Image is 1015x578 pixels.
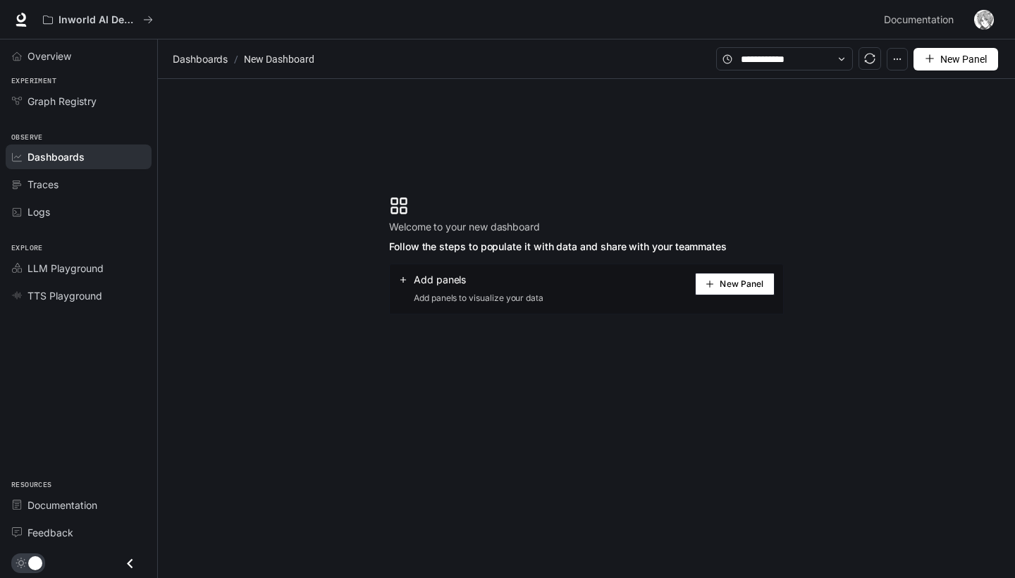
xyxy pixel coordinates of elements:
button: New Panel [695,273,775,295]
article: New Dashboard [241,46,317,73]
span: Add panels [414,273,466,287]
span: Dashboards [27,149,85,164]
span: Documentation [884,11,954,29]
a: Documentation [6,493,152,517]
a: LLM Playground [6,256,152,281]
button: User avatar [970,6,998,34]
span: New Panel [940,51,987,67]
span: / [234,51,238,67]
span: Overview [27,49,71,63]
span: LLM Playground [27,261,104,276]
button: Close drawer [114,549,146,578]
button: New Panel [914,48,998,70]
span: Dark mode toggle [28,555,42,570]
span: plus [925,54,935,63]
img: User avatar [974,10,994,30]
span: sync [864,53,875,64]
span: Documentation [27,498,97,512]
span: Add panels to visualize your data [398,291,543,305]
a: Dashboards [6,144,152,169]
a: Traces [6,172,152,197]
p: Inworld AI Demos [59,14,137,26]
span: Traces [27,177,59,192]
span: Dashboards [173,51,228,68]
a: Logs [6,199,152,224]
span: Welcome to your new dashboard [389,219,727,235]
span: Follow the steps to populate it with data and share with your teammates [389,238,727,255]
a: TTS Playground [6,283,152,308]
a: Overview [6,44,152,68]
span: plus [706,280,714,288]
a: Feedback [6,520,152,545]
span: Logs [27,204,50,219]
a: Documentation [878,6,964,34]
span: New Panel [720,281,763,288]
span: Graph Registry [27,94,97,109]
button: All workspaces [37,6,159,34]
button: Dashboards [169,51,231,68]
a: Graph Registry [6,89,152,113]
span: Feedback [27,525,73,540]
span: TTS Playground [27,288,102,303]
